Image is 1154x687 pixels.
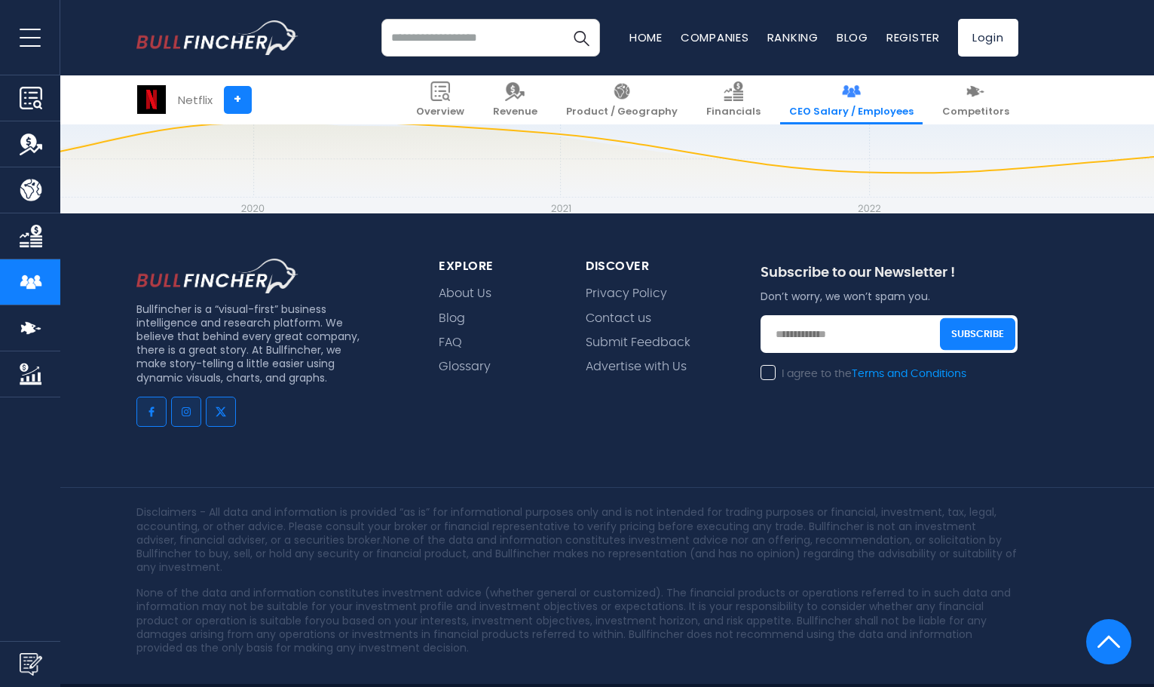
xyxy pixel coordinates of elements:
[933,75,1018,124] a: Competitors
[761,290,1018,303] p: Don’t worry, we won’t spam you.
[136,586,1018,655] p: None of the data and information constitutes investment advice (whether general or customized). T...
[681,29,749,45] a: Companies
[484,75,546,124] a: Revenue
[439,336,462,350] a: FAQ
[852,369,966,379] a: Terms and Conditions
[493,106,537,118] span: Revenue
[761,391,990,449] iframe: reCAPTCHA
[137,85,166,114] img: NFLX logo
[206,397,236,427] a: Go to twitter
[629,29,663,45] a: Home
[942,106,1009,118] span: Competitors
[837,29,868,45] a: Blog
[886,29,940,45] a: Register
[586,311,651,326] a: Contact us
[136,20,298,55] a: Go to homepage
[789,106,914,118] span: CEO Salary / Employees
[136,259,298,293] img: footer logo
[439,311,465,326] a: Blog
[761,367,966,381] label: I agree to the
[586,287,667,301] a: Privacy Policy
[136,397,167,427] a: Go to facebook
[439,287,491,301] a: About Us
[761,265,1018,290] div: Subscribe to our Newsletter !
[407,75,473,124] a: Overview
[136,302,366,385] p: Bullfincher is a “visual-first” business intelligence and research platform. We believe that behi...
[586,336,690,350] a: Submit Feedback
[562,19,600,57] button: Search
[586,259,724,274] div: Discover
[940,318,1015,351] button: Subscribe
[171,397,201,427] a: Go to instagram
[224,86,252,114] a: +
[958,19,1018,57] a: Login
[566,106,678,118] span: Product / Geography
[178,91,213,109] div: Netflix
[439,259,549,274] div: explore
[416,106,464,118] span: Overview
[136,20,298,55] img: bullfincher logo
[706,106,761,118] span: Financials
[439,360,491,374] a: Glossary
[136,505,1018,574] p: Disclaimers - All data and information is provided “as is” for informational purposes only and is...
[697,75,770,124] a: Financials
[557,75,687,124] a: Product / Geography
[767,29,819,45] a: Ranking
[780,75,923,124] a: CEO Salary / Employees
[586,360,687,374] a: Advertise with Us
